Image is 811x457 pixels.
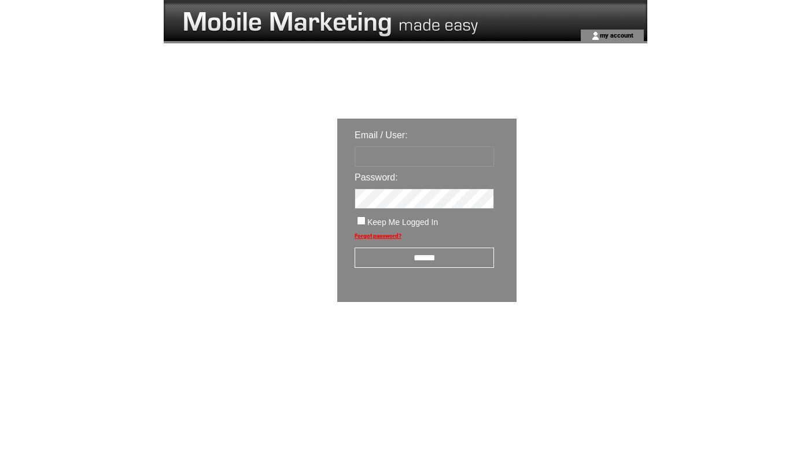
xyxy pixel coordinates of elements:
[355,172,398,182] span: Password:
[600,31,633,39] a: my account
[367,218,438,227] span: Keep Me Logged In
[591,31,600,40] img: account_icon.gif
[355,233,401,239] a: Forgot password?
[355,130,408,140] span: Email / User:
[550,331,608,345] img: transparent.png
